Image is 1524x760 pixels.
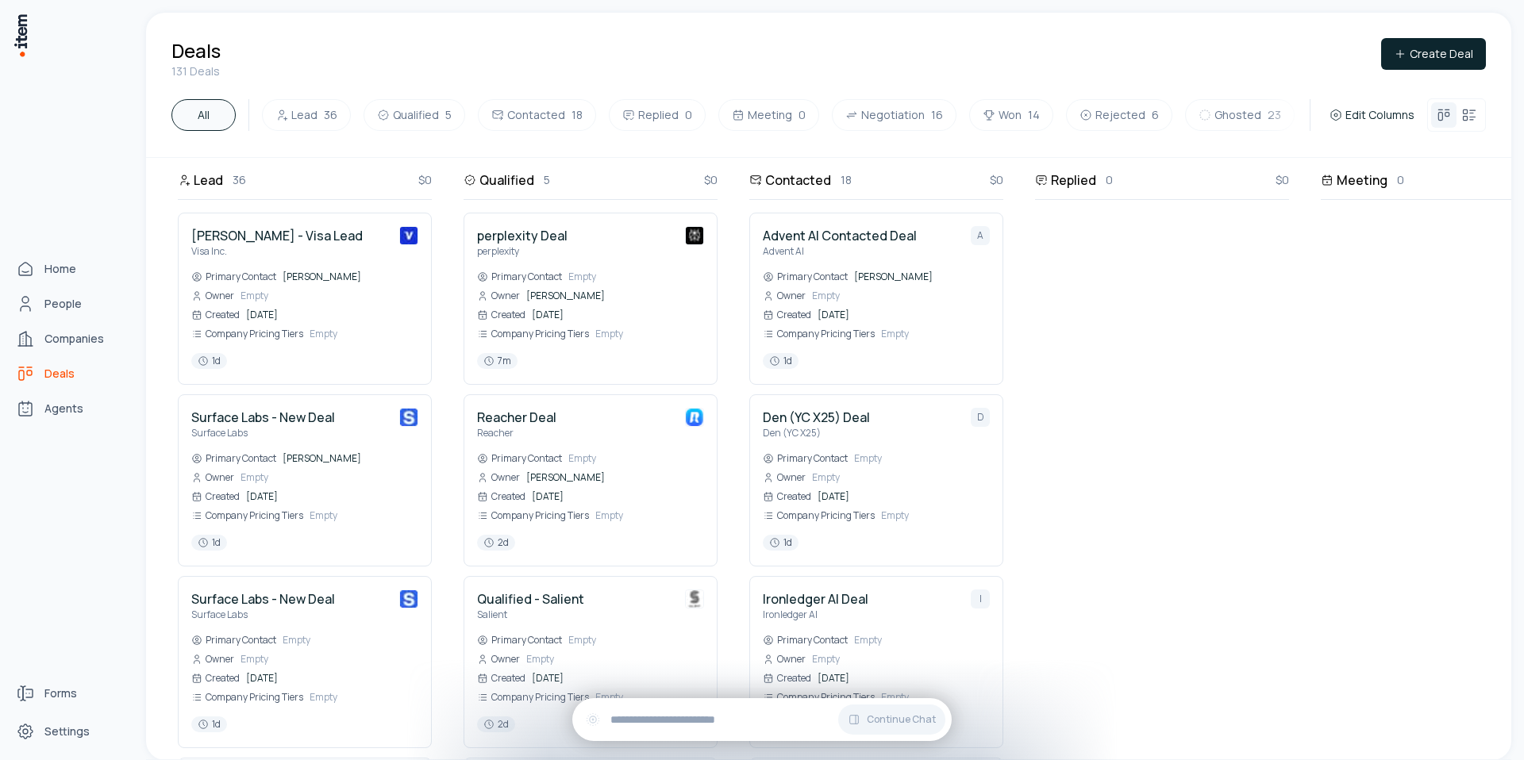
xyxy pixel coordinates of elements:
[799,107,806,123] span: 0
[1268,107,1281,123] span: 23
[568,271,704,283] span: Empty
[477,716,515,735] button: 2d
[609,99,706,131] button: Replied0
[1185,99,1295,131] button: Ghosted23
[310,328,418,340] span: Empty
[477,353,518,369] span: 7m
[838,704,945,735] button: Continue Chat
[685,226,704,245] img: perplexity
[971,589,990,608] div: I
[749,576,1003,748] div: Ironledger AI DealIronledger AIIPrimary ContactEmptyOwnerEmptyCreated[DATE]Company Pricing TiersE...
[477,427,556,439] p: Reacher
[1152,107,1159,123] span: 6
[718,99,819,131] button: Meeting0
[812,653,990,666] span: Empty
[178,394,432,566] div: Surface Labs - New DealSurface LabsSurface LabsPrimary Contact[PERSON_NAME]OwnerEmptyCreated[DATE...
[10,716,130,747] a: Settings
[704,171,718,189] span: $0
[191,328,303,340] div: Company Pricing Tiers
[544,171,550,189] p: 5
[685,589,704,608] img: Salient
[763,691,875,704] div: Company Pricing Tiers
[191,716,227,735] button: 1d
[477,309,525,321] div: Created
[191,509,303,522] div: Company Pricing Tiers
[1345,107,1414,123] span: Edit Columns
[477,634,562,647] div: Primary Contact
[178,576,432,748] div: Surface Labs - New DealSurface LabsSurface LabsPrimary ContactEmptyOwnerEmptyCreated[DATE]Company...
[572,698,952,741] div: Continue Chat
[10,323,130,355] a: Companies
[191,471,234,484] div: Owner
[241,290,418,302] span: Empty
[763,653,806,666] div: Owner
[191,589,335,608] h4: Surface Labs - New Deal
[310,509,418,522] span: Empty
[10,288,130,320] a: People
[191,353,227,369] span: 1d
[749,213,1003,385] div: Advent AI Contacted DealAdvent AIAPrimary Contact[PERSON_NAME]OwnerEmptyCreated[DATE]Company Pric...
[44,401,83,416] span: Agents
[246,490,418,503] span: [DATE]
[763,509,875,522] div: Company Pricing Tiers
[191,245,363,258] p: Visa Inc.
[749,394,1003,566] div: Den (YC X25) DealDen (YC X25)DPrimary ContactEmptyOwnerEmptyCreated[DATE]Company Pricing TiersEmp...
[464,394,718,566] div: Reacher DealReacherReacherPrimary ContactEmptyOwner[PERSON_NAME]Created[DATE]Company Pricing Tier...
[191,608,335,621] p: Surface Labs
[763,290,806,302] div: Owner
[1051,171,1096,190] h3: Replied
[854,271,990,283] span: [PERSON_NAME]
[477,608,584,621] p: Salient
[44,261,76,277] span: Home
[477,490,525,503] div: Created
[971,226,990,245] div: A
[477,353,518,371] button: 7m
[595,509,704,522] span: Empty
[310,691,418,704] span: Empty
[191,672,240,685] div: Created
[477,328,589,340] div: Company Pricing Tiers
[191,490,240,503] div: Created
[812,471,990,484] span: Empty
[477,653,520,666] div: Owner
[191,634,276,647] div: Primary Contact
[763,309,811,321] div: Created
[283,634,418,647] span: Empty
[532,490,704,503] span: [DATE]
[191,589,418,735] a: Surface Labs - New DealSurface LabsSurface LabsPrimary ContactEmptyOwnerEmptyCreated[DATE]Company...
[526,653,704,666] span: Empty
[194,171,223,190] h3: Lead
[763,408,870,427] h4: Den (YC X25) Deal
[191,353,227,371] button: 1d
[477,589,584,608] h4: Qualified - Salient
[324,107,337,123] span: 36
[477,716,515,732] span: 2d
[477,226,568,245] h4: perplexity Deal
[10,358,130,390] a: Deals
[477,408,704,553] a: Reacher DealReacherReacherPrimary ContactEmptyOwner[PERSON_NAME]Created[DATE]Company Pricing Tier...
[477,226,704,371] a: perplexity DealperplexityperplexityPrimary ContactEmptyOwner[PERSON_NAME]Created[DATE]Company Pri...
[763,245,917,258] p: Advent AI
[763,608,868,621] p: Ironledger AI
[812,290,990,302] span: Empty
[595,328,704,340] span: Empty
[763,634,848,647] div: Primary Contact
[191,408,418,553] a: Surface Labs - New DealSurface LabsSurface LabsPrimary Contact[PERSON_NAME]OwnerEmptyCreated[DATE...
[881,509,990,522] span: Empty
[532,309,704,321] span: [DATE]
[526,290,704,302] span: [PERSON_NAME]
[763,353,799,369] span: 1d
[867,713,936,726] span: Continue Chat
[1028,107,1040,123] span: 14
[477,290,520,302] div: Owner
[479,171,534,190] h3: Qualified
[1307,99,1429,131] button: Keep Close
[191,226,363,245] h4: [PERSON_NAME] - Visa Lead
[1337,171,1387,190] h3: Meeting
[44,366,75,382] span: Deals
[283,271,418,283] span: [PERSON_NAME]
[191,271,276,283] div: Primary Contact
[841,171,852,189] p: 18
[685,408,704,427] img: Reacher
[763,471,806,484] div: Owner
